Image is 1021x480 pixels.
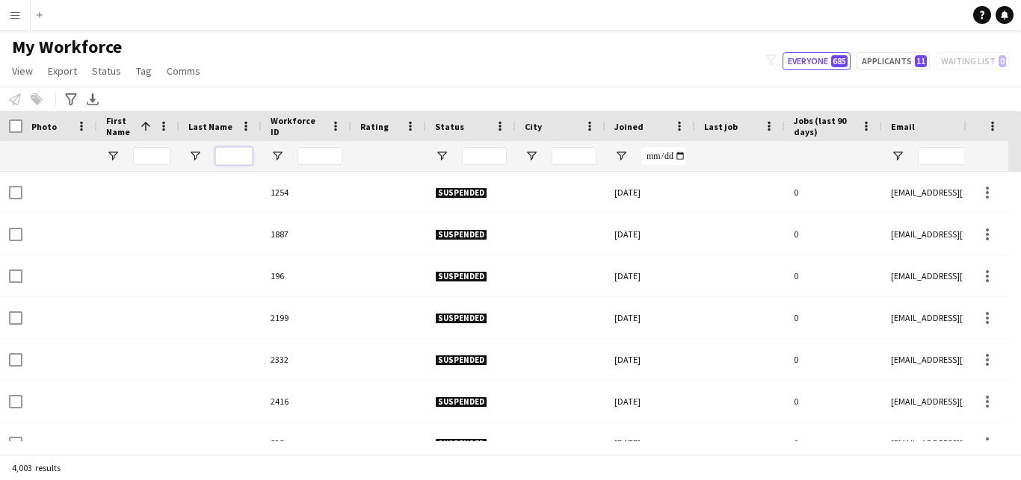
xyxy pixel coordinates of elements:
[525,149,538,163] button: Open Filter Menu
[614,121,644,132] span: Joined
[161,61,206,81] a: Comms
[12,64,33,78] span: View
[785,339,882,380] div: 0
[605,423,695,464] div: [DATE]
[188,121,232,132] span: Last Name
[605,339,695,380] div: [DATE]
[783,52,851,70] button: Everyone685
[262,339,351,380] div: 2332
[48,64,77,78] span: Export
[785,423,882,464] div: 0
[605,297,695,338] div: [DATE]
[106,149,120,163] button: Open Filter Menu
[62,90,80,108] app-action-btn: Advanced filters
[435,271,487,282] span: Suspended
[133,147,170,165] input: First Name Filter Input
[915,55,927,67] span: 11
[360,121,389,132] span: Rating
[552,147,596,165] input: City Filter Input
[435,149,448,163] button: Open Filter Menu
[605,255,695,296] div: [DATE]
[605,381,695,422] div: [DATE]
[12,36,122,58] span: My Workforce
[106,115,135,137] span: First Name
[785,213,882,255] div: 0
[525,121,542,132] span: City
[271,149,284,163] button: Open Filter Menu
[435,355,487,366] span: Suspended
[435,229,487,240] span: Suspended
[435,438,487,449] span: Suspended
[86,61,127,81] a: Status
[92,64,121,78] span: Status
[785,381,882,422] div: 0
[130,61,158,81] a: Tag
[262,381,351,422] div: 2416
[785,297,882,338] div: 0
[84,90,102,108] app-action-btn: Export XLSX
[167,64,200,78] span: Comms
[262,297,351,338] div: 2199
[785,172,882,213] div: 0
[785,255,882,296] div: 0
[31,121,57,132] span: Photo
[262,172,351,213] div: 1254
[462,147,507,165] input: Status Filter Input
[435,121,464,132] span: Status
[794,115,855,137] span: Jobs (last 90 days)
[262,255,351,296] div: 196
[136,64,152,78] span: Tag
[271,115,324,137] span: Workforce ID
[831,55,848,67] span: 685
[891,149,904,163] button: Open Filter Menu
[704,121,738,132] span: Last job
[435,313,487,324] span: Suspended
[262,423,351,464] div: 535
[42,61,83,81] a: Export
[215,147,253,165] input: Last Name Filter Input
[435,396,487,408] span: Suspended
[857,52,930,70] button: Applicants11
[641,147,686,165] input: Joined Filter Input
[614,149,628,163] button: Open Filter Menu
[605,213,695,255] div: [DATE]
[891,121,915,132] span: Email
[605,172,695,213] div: [DATE]
[188,149,202,163] button: Open Filter Menu
[6,61,39,81] a: View
[262,213,351,255] div: 1887
[435,187,487,199] span: Suspended
[297,147,342,165] input: Workforce ID Filter Input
